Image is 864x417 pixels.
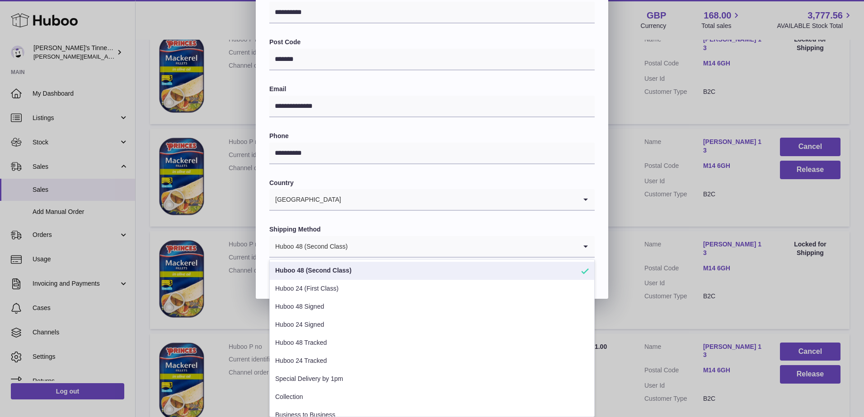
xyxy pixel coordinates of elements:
label: Email [269,85,595,93]
label: Shipping Method [269,225,595,234]
input: Search for option [342,189,577,210]
div: Search for option [269,236,595,258]
button: Close [269,267,325,285]
span: Huboo 48 (Second Class) [269,236,348,257]
button: Submit [534,267,595,285]
div: Search for option [269,189,595,211]
label: Phone [269,132,595,140]
span: [GEOGRAPHIC_DATA] [269,189,342,210]
label: Country [269,179,595,187]
input: Search for option [348,236,577,257]
label: Post Code [269,38,595,46]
